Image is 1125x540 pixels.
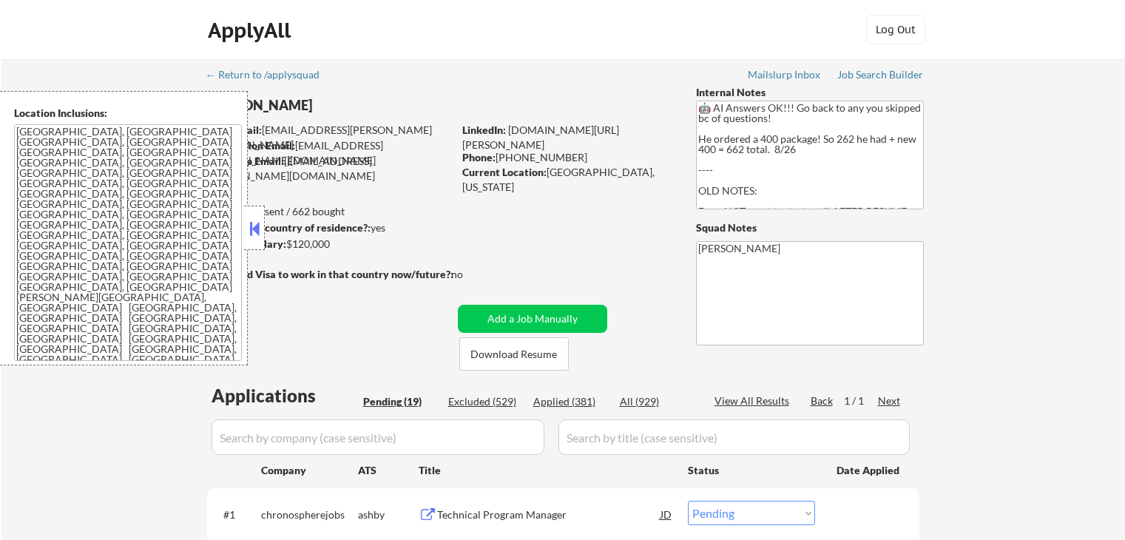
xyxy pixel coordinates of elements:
button: Add a Job Manually [458,305,607,333]
div: Squad Notes [696,220,924,235]
div: Job Search Builder [837,70,924,80]
div: ashby [358,507,419,522]
div: Technical Program Manager [437,507,661,522]
div: Back [811,394,834,408]
strong: Current Location: [462,166,547,178]
div: [GEOGRAPHIC_DATA], [US_STATE] [462,165,672,194]
strong: LinkedIn: [462,124,506,136]
div: Applications [212,387,358,405]
a: ← Return to /applysquad [206,69,334,84]
div: View All Results [714,394,794,408]
strong: Will need Visa to work in that country now/future?: [207,268,453,280]
div: Pending (19) [363,394,437,409]
div: $120,000 [206,237,453,252]
input: Search by title (case sensitive) [558,419,910,455]
div: ApplyAll [208,18,295,43]
a: [DOMAIN_NAME][URL][PERSON_NAME] [462,124,619,151]
div: Status [688,456,815,483]
div: Location Inclusions: [14,106,242,121]
div: ← Return to /applysquad [206,70,334,80]
div: Date Applied [837,463,902,478]
div: 1 / 1 [844,394,878,408]
div: Internal Notes [696,85,924,100]
div: Company [261,463,358,478]
div: JD [659,501,674,527]
div: yes [206,220,448,235]
div: Title [419,463,674,478]
div: Applied (381) [533,394,607,409]
strong: Phone: [462,151,496,163]
div: [PHONE_NUMBER] [462,150,672,165]
div: [PERSON_NAME] [207,96,511,115]
button: Log Out [866,15,925,44]
div: [EMAIL_ADDRESS][PERSON_NAME][DOMAIN_NAME] [208,138,453,167]
strong: Can work in country of residence?: [206,221,371,234]
input: Search by company (case sensitive) [212,419,544,455]
div: Next [878,394,902,408]
div: #1 [223,507,249,522]
div: Mailslurp Inbox [748,70,822,80]
div: [EMAIL_ADDRESS][PERSON_NAME][DOMAIN_NAME] [208,123,453,152]
div: chronospherejobs [261,507,358,522]
div: [EMAIL_ADDRESS][PERSON_NAME][DOMAIN_NAME] [207,154,453,183]
div: Excluded (529) [448,394,522,409]
a: Mailslurp Inbox [748,69,822,84]
button: Download Resume [459,337,569,371]
a: Job Search Builder [837,69,924,84]
div: All (929) [620,394,694,409]
div: 381 sent / 662 bought [206,204,453,219]
div: ATS [358,463,419,478]
div: no [451,267,493,282]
